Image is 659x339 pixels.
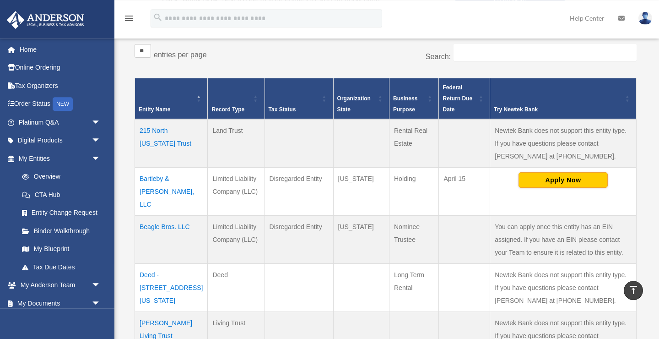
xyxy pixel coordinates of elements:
[135,167,208,215] td: Bartleby & [PERSON_NAME], LLC
[135,119,208,168] td: 215 North [US_STATE] Trust
[92,149,110,168] span: arrow_drop_down
[135,215,208,263] td: Beagle Bros. LLC
[13,258,110,276] a: Tax Due Dates
[6,149,110,168] a: My Entitiesarrow_drop_down
[13,204,110,222] a: Entity Change Request
[4,11,87,29] img: Anderson Advisors Platinum Portal
[13,186,110,204] a: CTA Hub
[208,215,265,263] td: Limited Liability Company (LLC)
[439,167,490,215] td: April 15
[519,172,608,188] button: Apply Now
[13,240,110,258] a: My Blueprint
[265,167,333,215] td: Disregarded Entity
[92,113,110,132] span: arrow_drop_down
[135,78,208,119] th: Entity Name: Activate to invert sorting
[153,12,163,22] i: search
[92,131,110,150] span: arrow_drop_down
[389,215,439,263] td: Nominee Trustee
[393,95,417,113] span: Business Purpose
[139,106,170,113] span: Entity Name
[6,276,114,295] a: My Anderson Teamarrow_drop_down
[13,222,110,240] a: Binder Walkthrough
[638,11,652,25] img: User Pic
[490,215,637,263] td: You can apply once this entity has an EIN assigned. If you have an EIN please contact your Team t...
[333,167,389,215] td: [US_STATE]
[6,95,114,114] a: Order StatusNEW
[490,263,637,312] td: Newtek Bank does not support this entity type. If you have questions please contact [PERSON_NAME]...
[490,119,637,168] td: Newtek Bank does not support this entity type. If you have questions please contact [PERSON_NAME]...
[135,263,208,312] td: Deed - [STREET_ADDRESS][US_STATE]
[208,119,265,168] td: Land Trust
[439,78,490,119] th: Federal Return Due Date: Activate to sort
[389,167,439,215] td: Holding
[124,13,135,24] i: menu
[389,263,439,312] td: Long Term Rental
[494,104,622,115] div: Try Newtek Bank
[92,276,110,295] span: arrow_drop_down
[154,51,207,59] label: entries per page
[6,131,114,150] a: Digital Productsarrow_drop_down
[53,97,73,111] div: NEW
[6,40,114,59] a: Home
[265,78,333,119] th: Tax Status: Activate to sort
[490,78,637,119] th: Try Newtek Bank : Activate to sort
[333,78,389,119] th: Organization State: Activate to sort
[211,106,244,113] span: Record Type
[426,53,451,60] label: Search:
[6,77,114,95] a: Tax Organizers
[389,78,439,119] th: Business Purpose: Activate to sort
[628,284,639,295] i: vertical_align_top
[624,281,643,300] a: vertical_align_top
[124,16,135,24] a: menu
[6,294,114,312] a: My Documentsarrow_drop_down
[269,106,296,113] span: Tax Status
[208,78,265,119] th: Record Type: Activate to sort
[6,113,114,131] a: Platinum Q&Aarrow_drop_down
[337,95,371,113] span: Organization State
[389,119,439,168] td: Rental Real Estate
[13,168,105,186] a: Overview
[6,59,114,77] a: Online Ordering
[92,294,110,313] span: arrow_drop_down
[333,215,389,263] td: [US_STATE]
[443,84,472,113] span: Federal Return Due Date
[208,167,265,215] td: Limited Liability Company (LLC)
[208,263,265,312] td: Deed
[265,215,333,263] td: Disregarded Entity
